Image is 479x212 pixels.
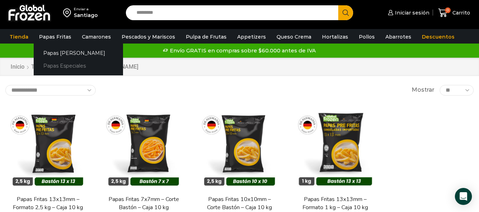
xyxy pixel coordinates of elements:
[10,63,25,71] a: Inicio
[31,63,49,71] a: Tienda
[34,59,123,73] a: Papas Especiales
[451,9,470,16] span: Carrito
[382,30,415,44] a: Abarrotes
[63,7,74,19] img: address-field-icon.svg
[6,30,32,44] a: Tienda
[297,195,374,212] a: Papas Fritas 13x13mm – Formato 1 kg – Caja 10 kg
[35,30,75,44] a: Papas Fritas
[455,188,472,205] div: Open Intercom Messenger
[10,63,138,71] nav: Breadcrumb
[355,30,378,44] a: Pollos
[234,30,269,44] a: Appetizers
[78,30,115,44] a: Camarones
[412,86,434,94] span: Mostrar
[34,46,123,59] a: Papas [PERSON_NAME]
[273,30,315,44] a: Queso Crema
[74,7,98,12] div: Enviar a
[105,195,182,212] a: Papas Fritas 7x7mm – Corte Bastón – Caja 10 kg
[393,9,429,16] span: Iniciar sesión
[318,30,352,44] a: Hortalizas
[118,30,179,44] a: Pescados y Mariscos
[445,7,451,13] span: 0
[436,5,472,21] a: 0 Carrito
[5,85,96,96] select: Pedido de la tienda
[182,30,230,44] a: Pulpa de Frutas
[74,12,98,19] div: Santiago
[338,5,353,20] button: Search button
[418,30,458,44] a: Descuentos
[201,195,278,212] a: Papas Fritas 10x10mm – Corte Bastón – Caja 10 kg
[386,6,429,20] a: Iniciar sesión
[10,195,86,212] a: Papas Fritas 13x13mm – Formato 2,5 kg – Caja 10 kg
